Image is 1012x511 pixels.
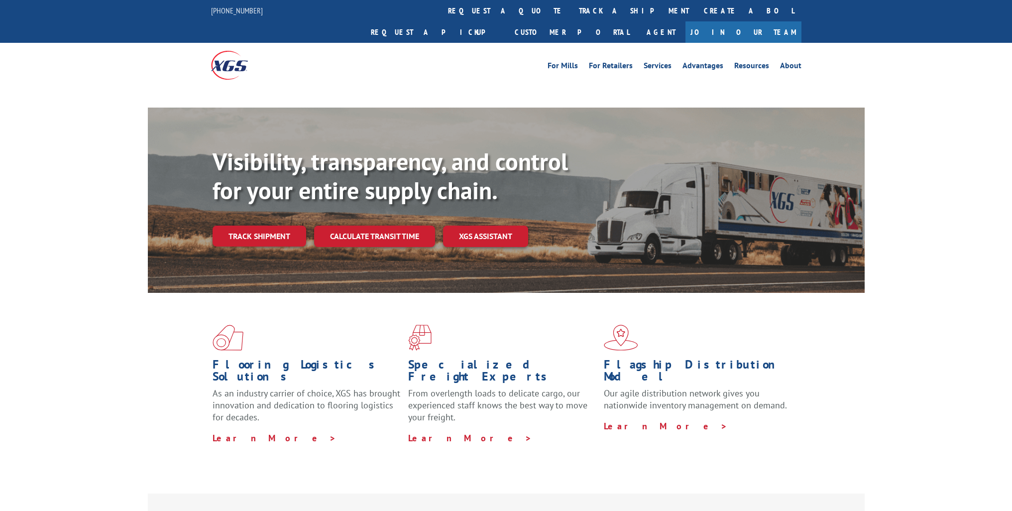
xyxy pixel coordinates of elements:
[548,62,578,73] a: For Mills
[408,387,596,432] p: From overlength loads to delicate cargo, our experienced staff knows the best way to move your fr...
[213,146,568,206] b: Visibility, transparency, and control for your entire supply chain.
[213,432,337,444] a: Learn More >
[408,325,432,351] img: xgs-icon-focused-on-flooring-red
[637,21,685,43] a: Agent
[213,387,400,423] span: As an industry carrier of choice, XGS has brought innovation and dedication to flooring logistics...
[408,432,532,444] a: Learn More >
[644,62,672,73] a: Services
[604,325,638,351] img: xgs-icon-flagship-distribution-model-red
[734,62,769,73] a: Resources
[604,359,792,387] h1: Flagship Distribution Model
[682,62,723,73] a: Advantages
[507,21,637,43] a: Customer Portal
[213,325,243,351] img: xgs-icon-total-supply-chain-intelligence-red
[213,226,306,247] a: Track shipment
[314,226,435,247] a: Calculate transit time
[211,5,263,15] a: [PHONE_NUMBER]
[408,359,596,387] h1: Specialized Freight Experts
[213,359,401,387] h1: Flooring Logistics Solutions
[604,420,728,432] a: Learn More >
[685,21,801,43] a: Join Our Team
[780,62,801,73] a: About
[363,21,507,43] a: Request a pickup
[589,62,633,73] a: For Retailers
[443,226,528,247] a: XGS ASSISTANT
[604,387,787,411] span: Our agile distribution network gives you nationwide inventory management on demand.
